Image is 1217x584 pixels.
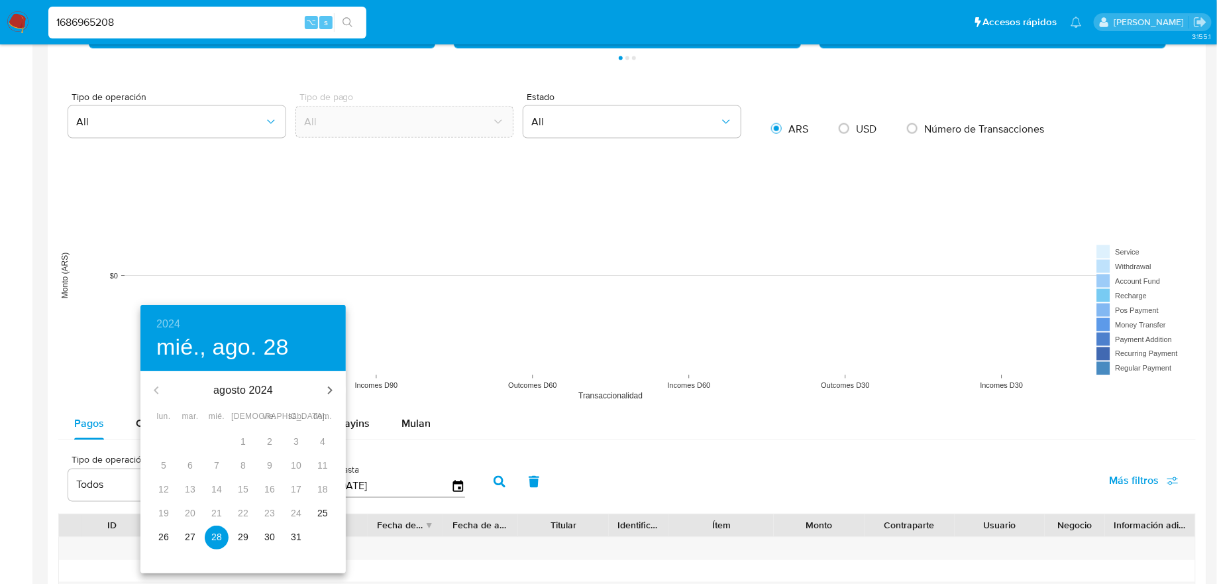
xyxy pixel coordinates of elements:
[205,526,229,550] button: 28
[311,410,335,424] span: dom.
[311,502,335,526] button: 25
[231,526,255,550] button: 29
[152,526,176,550] button: 26
[185,530,195,544] p: 27
[178,410,202,424] span: mar.
[291,530,301,544] p: 31
[284,526,308,550] button: 31
[156,333,289,361] button: mié., ago. 28
[205,410,229,424] span: mié.
[317,506,328,520] p: 25
[258,410,282,424] span: vie.
[156,315,180,333] button: 2024
[238,530,248,544] p: 29
[264,530,275,544] p: 30
[258,526,282,550] button: 30
[172,382,314,398] p: agosto 2024
[231,410,255,424] span: [DEMOGRAPHIC_DATA].
[158,530,169,544] p: 26
[211,530,222,544] p: 28
[152,410,176,424] span: lun.
[178,526,202,550] button: 27
[284,410,308,424] span: sáb.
